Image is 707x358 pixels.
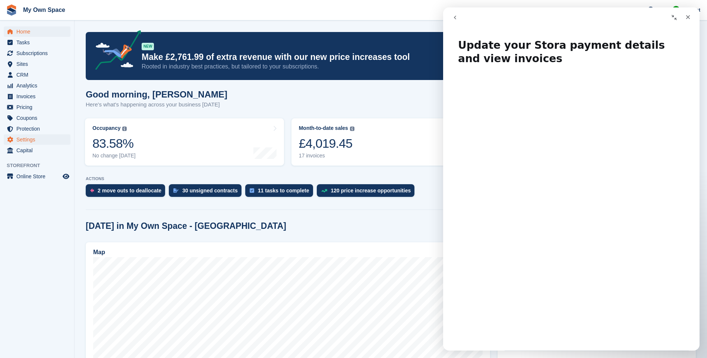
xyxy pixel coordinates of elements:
img: price_increase_opportunities-93ffe204e8149a01c8c9dc8f82e8f89637d9d84a8eef4429ea346261dce0b2c0.svg [321,189,327,192]
span: Tasks [16,37,61,48]
p: Here's what's happening across your business [DATE] [86,100,227,109]
img: Paula Harris [672,6,680,13]
div: No change [DATE] [92,153,136,159]
p: Rooted in industry best practices, but tailored to your subscriptions. [142,63,631,71]
p: ACTIONS [86,176,696,181]
div: 120 price increase opportunities [331,188,411,194]
span: Invoices [16,91,61,102]
img: contract_signature_icon-13c848040528278c33f63329250d36e43548de30e8caae1d1a13099fd9432cc5.svg [173,188,179,193]
a: My Own Space [20,4,68,16]
span: Sites [16,59,61,69]
a: menu [4,113,70,123]
div: 2 move outs to deallocate [98,188,161,194]
a: menu [4,70,70,80]
span: Help [655,6,666,13]
a: Month-to-date sales £4,019.45 17 invoices [291,118,490,166]
h2: Map [93,249,105,256]
a: menu [4,59,70,69]
a: Occupancy 83.58% No change [DATE] [85,118,284,166]
div: £4,019.45 [299,136,354,151]
span: Protection [16,124,61,134]
a: menu [4,37,70,48]
div: 83.58% [92,136,136,151]
div: Occupancy [92,125,120,131]
div: NEW [142,43,154,50]
a: 120 price increase opportunities [317,184,419,201]
span: Settings [16,134,61,145]
a: menu [4,91,70,102]
iframe: Intercom live chat [443,7,700,351]
h2: [DATE] in My Own Space - [GEOGRAPHIC_DATA] [86,221,286,231]
div: 11 tasks to complete [258,188,309,194]
img: task-75834270c22a3079a89374b754ae025e5fb1db73e45f91037f5363f120a921f8.svg [250,188,254,193]
h1: Good morning, [PERSON_NAME] [86,89,227,99]
span: Home [16,26,61,37]
a: menu [4,48,70,58]
img: price-adjustments-announcement-icon-8257ccfd72463d97f412b2fc003d46551f7dbcb40ab6d574587a9cd5c0d94... [89,30,141,73]
div: Month-to-date sales [299,125,348,131]
a: menu [4,102,70,112]
span: Capital [16,145,61,156]
div: 17 invoices [299,153,354,159]
a: Preview store [61,172,70,181]
span: Coupons [16,113,61,123]
a: 30 unsigned contracts [169,184,245,201]
img: move_outs_to_deallocate_icon-f764333ba52eb49d3ac5e1228854f67142a1ed5810a6f6cc68b1a99e826820c5.svg [90,188,94,193]
img: stora-icon-8386f47178a22dfd0bd8f6a31ec36ba5ce8667c1dd55bd0f319d3a0aa187defe.svg [6,4,17,16]
img: icon-info-grey-7440780725fd019a000dd9b08b2336e03edf1995a4989e88bcd33f0948082b44.svg [350,127,354,131]
a: menu [4,26,70,37]
span: CRM [16,70,61,80]
span: Pricing [16,102,61,112]
a: menu [4,171,70,182]
span: Storefront [7,162,74,169]
span: Account [681,6,700,14]
span: Subscriptions [16,48,61,58]
a: 2 move outs to deallocate [86,184,169,201]
img: icon-info-grey-7440780725fd019a000dd9b08b2336e03edf1995a4989e88bcd33f0948082b44.svg [122,127,127,131]
a: menu [4,80,70,91]
span: Create [618,6,633,13]
span: Analytics [16,80,61,91]
a: 11 tasks to complete [245,184,317,201]
a: menu [4,145,70,156]
a: menu [4,134,70,145]
span: Online Store [16,171,61,182]
a: menu [4,124,70,134]
div: 30 unsigned contracts [182,188,238,194]
p: Make £2,761.99 of extra revenue with our new price increases tool [142,52,631,63]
